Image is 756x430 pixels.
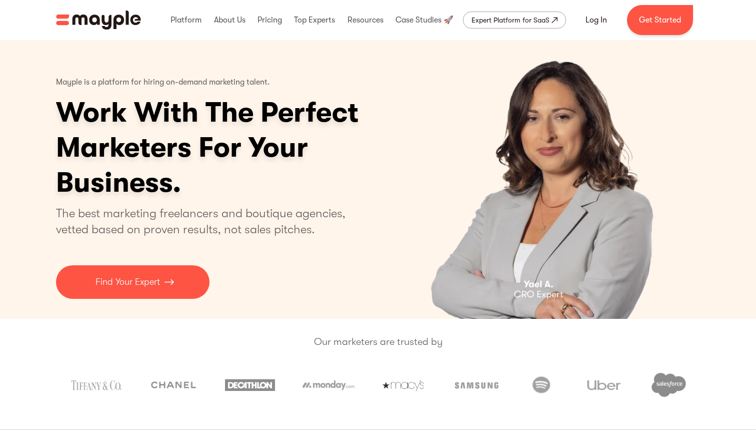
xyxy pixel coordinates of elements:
[387,40,700,319] div: 3 of 4
[387,40,700,319] div: carousel
[345,4,386,36] div: Resources
[95,275,160,289] p: Find Your Expert
[56,265,209,299] a: Find Your Expert
[291,4,337,36] div: Top Experts
[56,205,357,237] p: The best marketing freelancers and boutique agencies, vetted based on proven results, not sales p...
[211,4,248,36] div: About Us
[168,4,204,36] div: Platform
[56,11,141,30] img: Mayple logo
[463,12,566,29] a: Expert Platform for SaaS
[573,8,619,32] a: Log In
[255,4,284,36] div: Pricing
[56,11,141,30] a: home
[56,70,270,95] p: Mayple is a platform for hiring on-demand marketing talent.
[56,95,436,200] h1: Work With The Perfect Marketers For Your Business.
[627,5,693,35] a: Get Started
[471,14,549,26] div: Expert Platform for SaaS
